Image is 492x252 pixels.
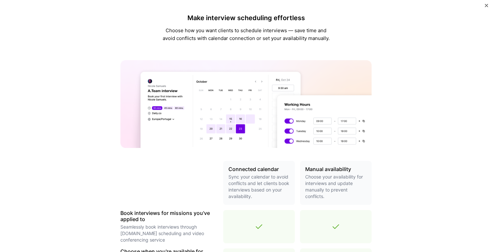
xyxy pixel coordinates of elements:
h3: Manual availability [305,166,366,172]
h3: Connected calendar [228,166,290,172]
h4: Make interview scheduling effortless [161,14,331,22]
p: Choose how you want clients to schedule interviews — save time and avoid conflicts with calendar ... [161,27,331,42]
h3: Book interviews for missions you've applied to [120,210,218,222]
p: Choose your availability for interviews and update manually to prevent conflicts. [305,174,366,200]
button: Close [485,4,488,11]
img: A.Team calendar banner [120,60,372,148]
p: Seamlessly book interviews through [DOMAIN_NAME] scheduling and video conferencing service [120,224,218,243]
p: Sync your calendar to avoid conflicts and let clients book interviews based on your availability. [228,174,290,200]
